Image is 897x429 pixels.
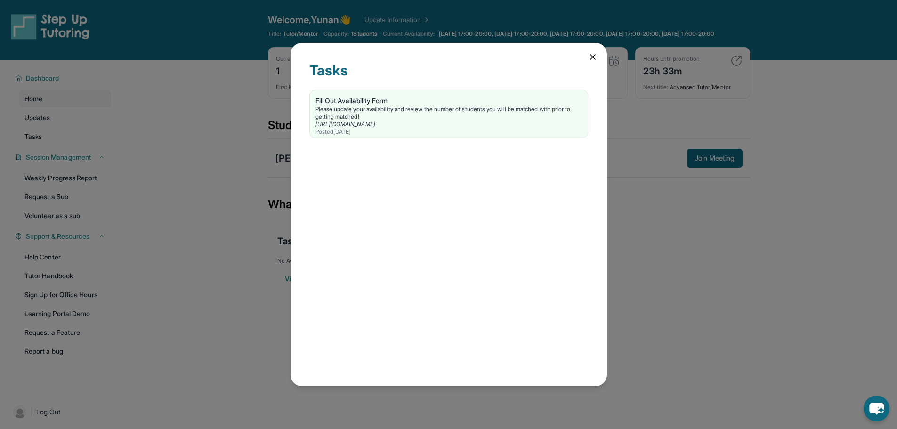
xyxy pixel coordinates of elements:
[315,121,375,128] a: [URL][DOMAIN_NAME]
[315,96,582,105] div: Fill Out Availability Form
[315,128,582,136] div: Posted [DATE]
[309,62,588,90] div: Tasks
[315,105,582,121] div: Please update your availability and review the number of students you will be matched with prior ...
[310,90,588,138] a: Fill Out Availability FormPlease update your availability and review the number of students you w...
[864,396,889,421] button: chat-button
